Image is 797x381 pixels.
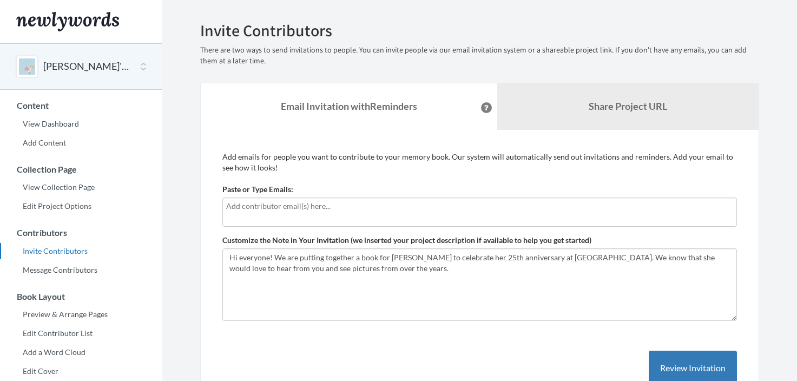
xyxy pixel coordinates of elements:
[16,12,119,31] img: Newlywords logo
[226,200,733,212] input: Add contributor email(s) here...
[1,292,162,301] h3: Book Layout
[222,184,293,195] label: Paste or Type Emails:
[1,165,162,174] h3: Collection Page
[281,100,417,112] strong: Email Invitation with Reminders
[222,235,591,246] label: Customize the Note in Your Invitation (we inserted your project description if available to help ...
[589,100,667,112] b: Share Project URL
[222,152,737,173] p: Add emails for people you want to contribute to your memory book. Our system will automatically s...
[200,22,759,40] h2: Invite Contributors
[200,45,759,67] p: There are two ways to send invitations to people. You can invite people via our email invitation ...
[222,248,737,321] textarea: Hi everyone! We are putting together a book for [PERSON_NAME] to celebrate her 25th anniversary a...
[43,60,131,74] button: [PERSON_NAME]'s 25th Anniversary
[1,101,162,110] h3: Content
[1,228,162,238] h3: Contributors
